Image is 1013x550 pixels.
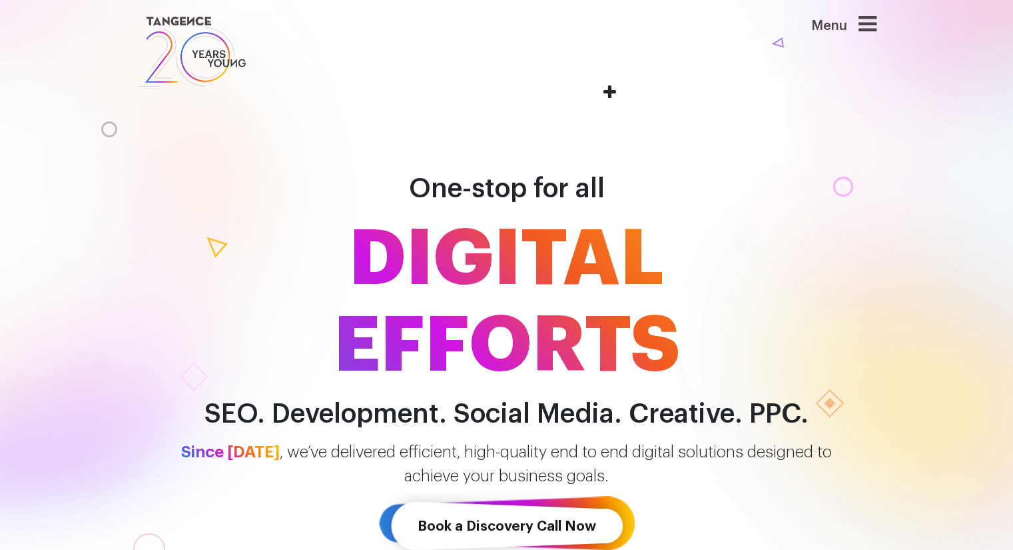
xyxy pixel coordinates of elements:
span: Since [DATE] [181,444,280,460]
span: DIGITAL EFFORTS [127,216,886,389]
p: , we’ve delivered efficient, high-quality end to end digital solutions designed to achieve your b... [127,440,886,488]
h2: SEO. Development. Social Media. Creative. PPC. [127,399,886,429]
img: logo SVG [137,13,248,90]
span: One-stop for all [409,175,605,202]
